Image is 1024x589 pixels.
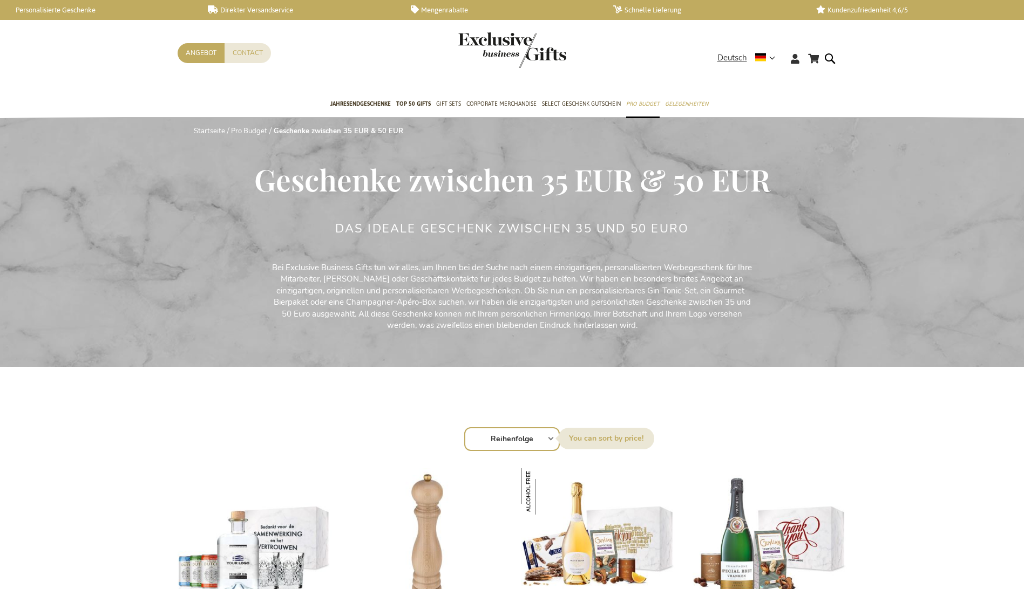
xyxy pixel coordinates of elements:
a: Pro Budget [231,126,267,136]
span: Gift Sets [436,98,461,109]
span: Deutsch [717,52,747,64]
strong: Geschenke zwischen 35 EUR & 50 EUR [274,126,403,136]
img: French Bloom 'Le Blanc' Alkoholfreier Süße Verlockungen Prestige Set [521,468,567,515]
span: TOP 50 Gifts [396,98,431,109]
a: Mengenrabatte [411,5,596,15]
a: Kundenzufriedenheit 4,6/5 [816,5,1001,15]
span: Geschenke zwischen 35 EUR & 50 EUR [254,159,770,199]
span: Select Geschenk Gutschein [542,98,621,109]
p: Bei Exclusive Business Gifts tun wir alles, um Ihnen bei der Suche nach einem einzigartigen, pers... [269,262,755,332]
label: Sortieren nach [558,428,654,449]
a: Schnelle Lieferung [613,5,798,15]
span: Pro Budget [626,98,660,109]
a: Contact [225,43,271,63]
span: Gelegenheiten [665,98,708,109]
a: Personalisierte Geschenke [5,5,191,15]
h2: Das ideale Geschenk zwischen 35 und 50 Euro [335,222,689,235]
span: Jahresendgeschenke [330,98,391,109]
a: Startseite [194,126,225,136]
span: Corporate Merchandise [466,98,537,109]
a: Direkter Versandservice [208,5,393,15]
a: store logo [458,32,512,68]
a: Angebot [178,43,225,63]
img: Exclusive Business gifts logo [458,32,566,68]
div: Deutsch [717,52,782,64]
